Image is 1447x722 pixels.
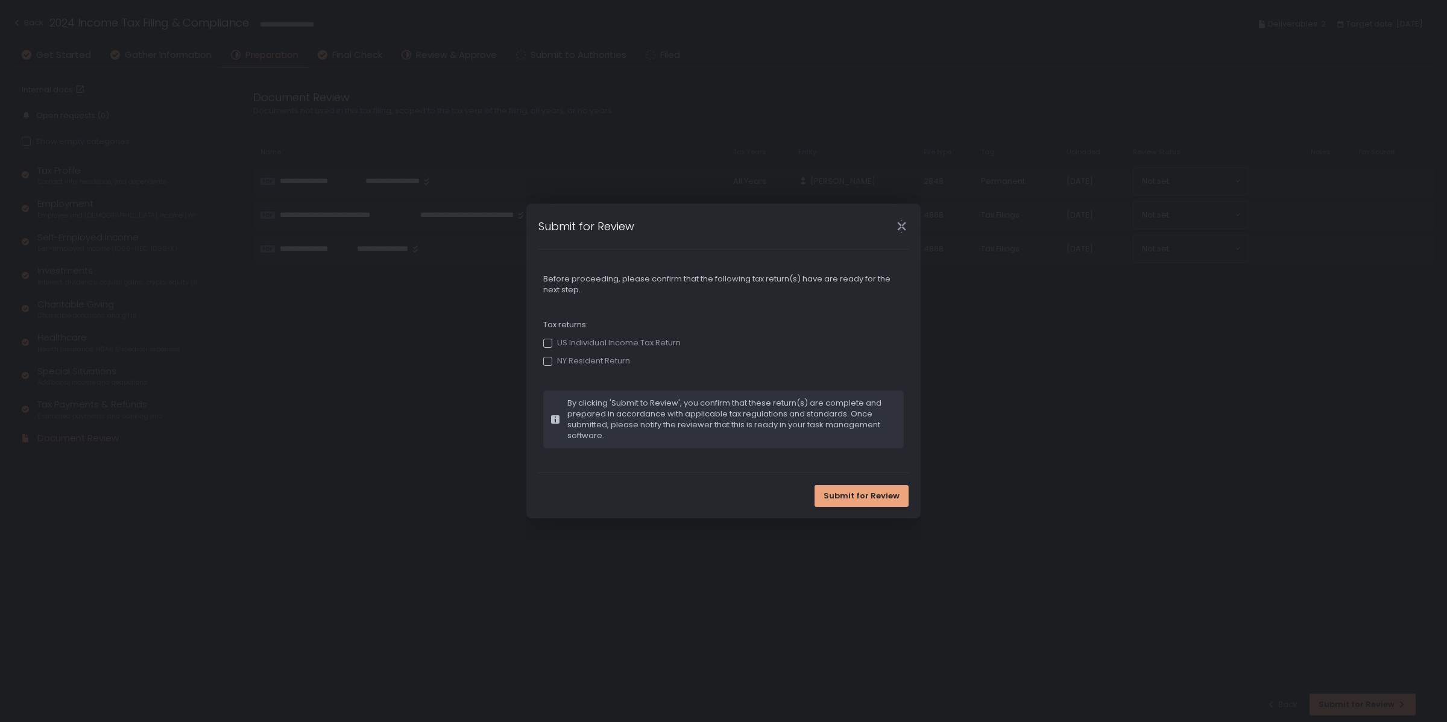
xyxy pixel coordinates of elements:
[815,485,909,507] button: Submit for Review
[824,491,900,501] span: Submit for Review
[543,274,904,295] span: Before proceeding, please confirm that the following tax return(s) have are ready for the next step.
[538,218,634,234] h1: Submit for Review
[567,398,897,441] span: By clicking 'Submit to Review', you confirm that these return(s) are complete and prepared in acc...
[882,219,921,233] div: Close
[543,319,904,330] span: Tax returns:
